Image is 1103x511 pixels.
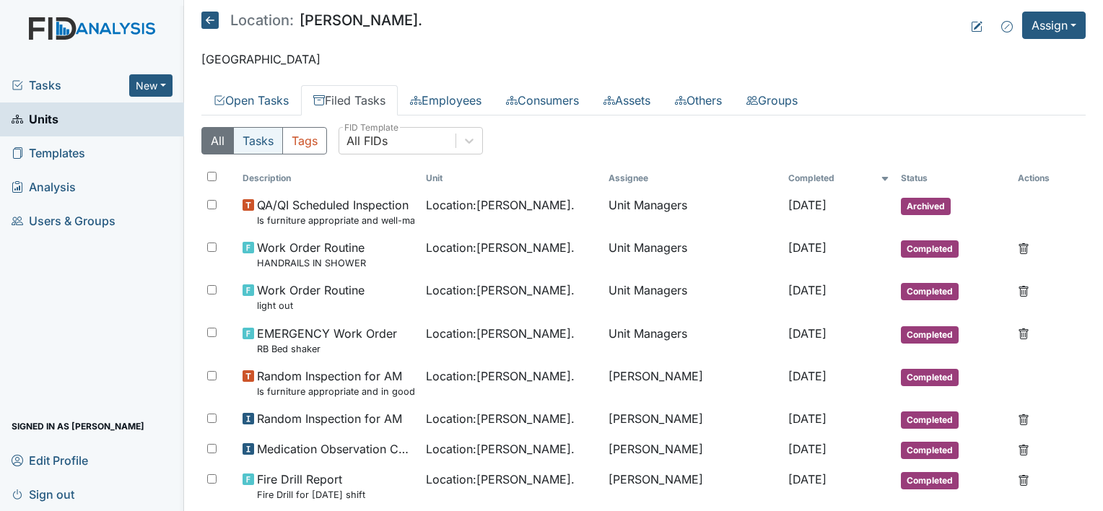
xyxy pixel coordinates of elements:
[201,51,1086,68] p: [GEOGRAPHIC_DATA]
[1018,410,1029,427] a: Delete
[788,283,827,297] span: [DATE]
[12,108,58,131] span: Units
[788,411,827,426] span: [DATE]
[346,132,388,149] div: All FIDs
[663,85,734,115] a: Others
[237,166,420,191] th: Toggle SortBy
[257,214,414,227] small: Is furniture appropriate and well-maintained (broken, missing pieces, sufficient number for seati...
[12,142,85,165] span: Templates
[426,196,575,214] span: Location : [PERSON_NAME].
[603,319,782,362] td: Unit Managers
[603,362,782,404] td: [PERSON_NAME]
[901,411,959,429] span: Completed
[12,176,76,198] span: Analysis
[201,127,327,154] div: Type filter
[129,74,173,97] button: New
[603,191,782,233] td: Unit Managers
[420,166,603,191] th: Toggle SortBy
[12,210,115,232] span: Users & Groups
[201,12,422,29] h5: [PERSON_NAME].
[201,85,301,115] a: Open Tasks
[257,471,365,502] span: Fire Drill Report Fire Drill for October 1st shift
[494,85,591,115] a: Consumers
[257,488,365,502] small: Fire Drill for [DATE] shift
[603,465,782,507] td: [PERSON_NAME]
[12,415,144,437] span: Signed in as [PERSON_NAME]
[201,127,234,154] button: All
[603,276,782,318] td: Unit Managers
[12,483,74,505] span: Sign out
[788,326,827,341] span: [DATE]
[603,166,782,191] th: Assignee
[426,471,575,488] span: Location : [PERSON_NAME].
[603,404,782,434] td: [PERSON_NAME]
[1022,12,1086,39] button: Assign
[426,410,575,427] span: Location : [PERSON_NAME].
[207,172,217,181] input: Toggle All Rows Selected
[901,240,959,258] span: Completed
[257,196,414,227] span: QA/QI Scheduled Inspection Is furniture appropriate and well-maintained (broken, missing pieces, ...
[788,369,827,383] span: [DATE]
[1018,281,1029,299] a: Delete
[901,283,959,300] span: Completed
[257,256,366,270] small: HANDRAILS IN SHOWER
[901,442,959,459] span: Completed
[1018,440,1029,458] a: Delete
[12,77,129,94] a: Tasks
[788,198,827,212] span: [DATE]
[591,85,663,115] a: Assets
[901,326,959,344] span: Completed
[1018,325,1029,342] a: Delete
[1012,166,1084,191] th: Actions
[257,325,397,356] span: EMERGENCY Work Order RB Bed shaker
[734,85,810,115] a: Groups
[257,385,414,398] small: Is furniture appropriate and in good repair?
[257,342,397,356] small: RB Bed shaker
[901,198,951,215] span: Archived
[901,369,959,386] span: Completed
[257,239,366,270] span: Work Order Routine HANDRAILS IN SHOWER
[12,449,88,471] span: Edit Profile
[257,410,402,427] span: Random Inspection for AM
[782,166,895,191] th: Toggle SortBy
[426,239,575,256] span: Location : [PERSON_NAME].
[398,85,494,115] a: Employees
[603,233,782,276] td: Unit Managers
[426,281,575,299] span: Location : [PERSON_NAME].
[257,367,414,398] span: Random Inspection for AM Is furniture appropriate and in good repair?
[788,442,827,456] span: [DATE]
[257,299,365,313] small: light out
[895,166,1012,191] th: Toggle SortBy
[257,281,365,313] span: Work Order Routine light out
[603,434,782,465] td: [PERSON_NAME]
[426,325,575,342] span: Location : [PERSON_NAME].
[426,440,575,458] span: Location : [PERSON_NAME].
[301,85,398,115] a: Filed Tasks
[788,472,827,486] span: [DATE]
[282,127,327,154] button: Tags
[230,13,294,27] span: Location:
[257,440,414,458] span: Medication Observation Checklist
[233,127,283,154] button: Tasks
[426,367,575,385] span: Location : [PERSON_NAME].
[1018,239,1029,256] a: Delete
[1018,471,1029,488] a: Delete
[788,240,827,255] span: [DATE]
[901,472,959,489] span: Completed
